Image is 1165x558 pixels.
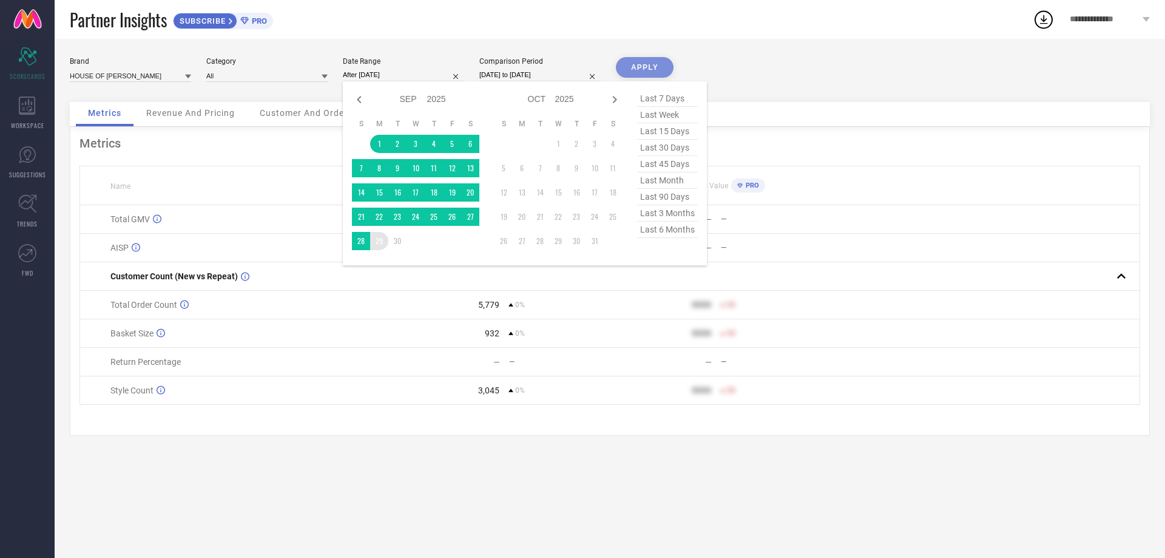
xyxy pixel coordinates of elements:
[370,159,388,177] td: Mon Sep 08 2025
[461,119,479,129] th: Saturday
[637,222,698,238] span: last 6 months
[586,232,604,250] td: Fri Oct 31 2025
[531,159,549,177] td: Tue Oct 07 2025
[743,182,759,189] span: PRO
[352,208,370,226] td: Sun Sep 21 2025
[443,119,461,129] th: Friday
[705,243,712,253] div: —
[513,183,531,202] td: Mon Oct 13 2025
[370,119,388,129] th: Monday
[17,219,38,228] span: TRENDS
[513,119,531,129] th: Monday
[549,119,567,129] th: Wednesday
[425,208,443,226] td: Thu Sep 25 2025
[110,328,154,338] span: Basket Size
[461,159,479,177] td: Sat Sep 13 2025
[173,10,273,29] a: SUBSCRIBEPRO
[515,329,525,338] span: 0%
[509,358,609,366] div: —
[637,205,698,222] span: last 3 months
[343,69,464,81] input: Select date range
[495,159,513,177] td: Sun Oct 05 2025
[461,183,479,202] td: Sat Sep 20 2025
[531,208,549,226] td: Tue Oct 21 2025
[110,271,238,281] span: Customer Count (New vs Repeat)
[407,119,425,129] th: Wednesday
[343,57,464,66] div: Date Range
[79,136,1140,151] div: Metrics
[443,208,461,226] td: Fri Sep 26 2025
[637,140,698,156] span: last 30 days
[567,208,586,226] td: Thu Oct 23 2025
[370,135,388,153] td: Mon Sep 01 2025
[260,108,353,118] span: Customer And Orders
[604,183,622,202] td: Sat Oct 18 2025
[461,208,479,226] td: Sat Sep 27 2025
[10,72,46,81] span: SCORECARDS
[425,183,443,202] td: Thu Sep 18 2025
[407,159,425,177] td: Wed Sep 10 2025
[110,243,129,253] span: AISP
[692,300,711,310] div: 9999
[425,159,443,177] td: Thu Sep 11 2025
[549,208,567,226] td: Wed Oct 22 2025
[705,214,712,224] div: —
[443,159,461,177] td: Fri Sep 12 2025
[495,232,513,250] td: Sun Oct 26 2025
[388,119,407,129] th: Tuesday
[515,301,525,309] span: 0%
[485,328,499,338] div: 932
[531,232,549,250] td: Tue Oct 28 2025
[388,208,407,226] td: Tue Sep 23 2025
[567,135,586,153] td: Thu Oct 02 2025
[479,69,601,81] input: Select comparison period
[586,183,604,202] td: Fri Oct 17 2025
[513,232,531,250] td: Mon Oct 27 2025
[586,135,604,153] td: Fri Oct 03 2025
[370,183,388,202] td: Mon Sep 15 2025
[531,119,549,129] th: Tuesday
[352,232,370,250] td: Sun Sep 28 2025
[110,214,150,224] span: Total GMV
[11,121,44,130] span: WORKSPACE
[370,208,388,226] td: Mon Sep 22 2025
[425,119,443,129] th: Thursday
[549,159,567,177] td: Wed Oct 08 2025
[461,135,479,153] td: Sat Sep 06 2025
[443,183,461,202] td: Fri Sep 19 2025
[604,208,622,226] td: Sat Oct 25 2025
[727,301,735,309] span: 50
[425,135,443,153] td: Thu Sep 04 2025
[567,232,586,250] td: Thu Oct 30 2025
[352,183,370,202] td: Sun Sep 14 2025
[370,232,388,250] td: Mon Sep 29 2025
[567,119,586,129] th: Thursday
[388,232,407,250] td: Tue Sep 30 2025
[727,386,735,395] span: 50
[567,159,586,177] td: Thu Oct 09 2025
[352,92,366,107] div: Previous month
[110,182,130,191] span: Name
[9,170,46,179] span: SUGGESTIONS
[513,159,531,177] td: Mon Oct 06 2025
[495,183,513,202] td: Sun Oct 12 2025
[692,328,711,338] div: 9999
[146,108,235,118] span: Revenue And Pricing
[352,159,370,177] td: Sun Sep 07 2025
[407,183,425,202] td: Wed Sep 17 2025
[721,243,821,252] div: —
[388,135,407,153] td: Tue Sep 02 2025
[586,159,604,177] td: Fri Oct 10 2025
[478,386,499,395] div: 3,045
[174,16,229,26] span: SUBSCRIBE
[604,119,622,129] th: Saturday
[721,215,821,223] div: —
[110,300,177,310] span: Total Order Count
[692,386,711,395] div: 9999
[1033,9,1055,30] div: Open download list
[249,16,267,26] span: PRO
[513,208,531,226] td: Mon Oct 20 2025
[479,57,601,66] div: Comparison Period
[110,357,181,367] span: Return Percentage
[607,92,622,107] div: Next month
